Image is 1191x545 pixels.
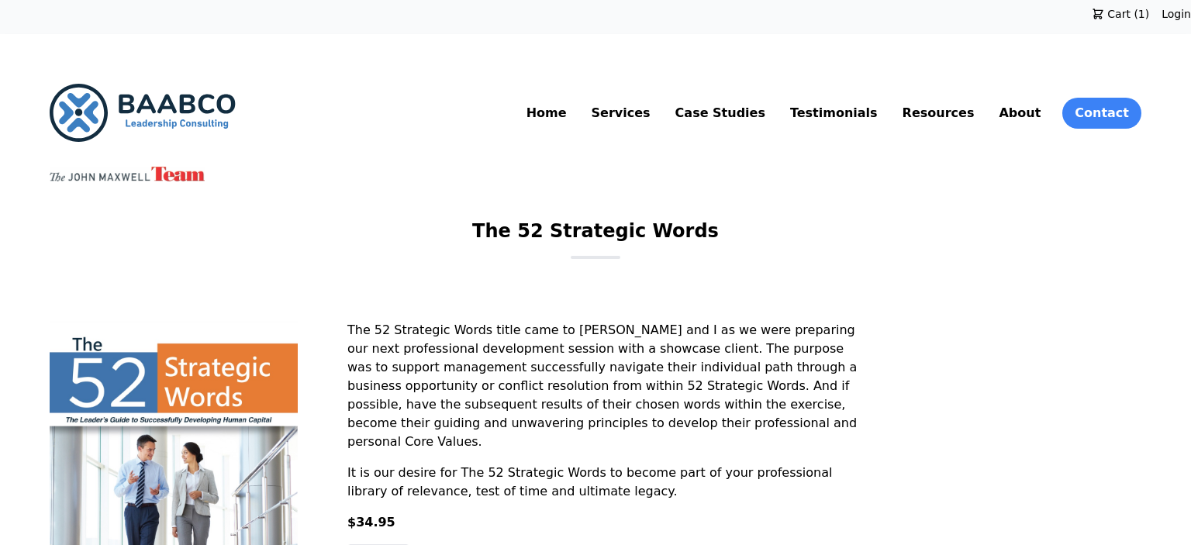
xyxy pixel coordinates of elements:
img: John Maxwell [50,167,205,181]
span: Cart (1) [1104,6,1149,22]
a: Login [1162,6,1191,22]
a: Home [523,101,570,126]
a: Resources [899,101,978,126]
p: It is our desire for The 52 Strategic Words to become part of your professional library of releva... [347,464,861,501]
a: Contact [1062,98,1141,129]
a: Testimonials [787,101,881,126]
img: BAABCO Consulting Services [50,84,236,142]
a: Services [589,101,654,126]
p: The 52 Strategic Words title came to [PERSON_NAME] and I as we were preparing our next profession... [347,321,861,464]
h1: The 52 Strategic Words [472,219,719,256]
div: $34.95 [347,513,861,544]
a: Case Studies [672,101,768,126]
a: About [996,101,1044,126]
a: Cart (1) [1079,6,1162,22]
